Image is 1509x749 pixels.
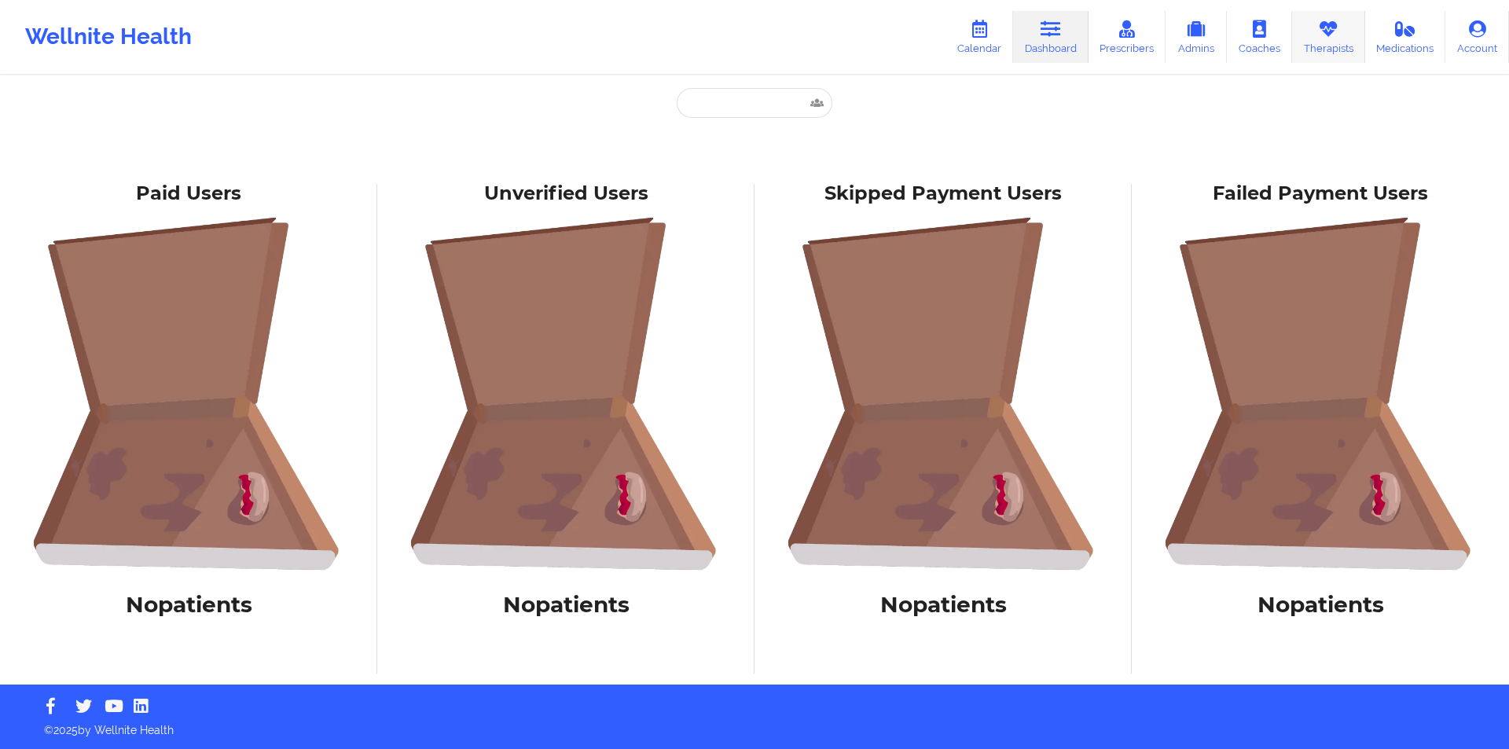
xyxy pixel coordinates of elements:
[1292,11,1365,63] a: Therapists
[388,216,743,571] img: foRBiVDZMKwAAAAASUVORK5CYII=
[11,216,366,571] img: foRBiVDZMKwAAAAASUVORK5CYII=
[1365,11,1446,63] a: Medications
[1166,11,1227,63] a: Admins
[766,590,1121,619] h1: No patients
[11,590,366,619] h1: No patients
[945,11,1013,63] a: Calendar
[766,182,1121,206] div: Skipped Payment Users
[1143,182,1498,206] div: Failed Payment Users
[11,182,366,206] div: Paid Users
[1013,11,1089,63] a: Dashboard
[1089,11,1166,63] a: Prescribers
[388,590,743,619] h1: No patients
[388,182,743,206] div: Unverified Users
[766,216,1121,571] img: foRBiVDZMKwAAAAASUVORK5CYII=
[1445,11,1509,63] a: Account
[33,711,1476,738] p: © 2025 by Wellnite Health
[1143,216,1498,571] img: foRBiVDZMKwAAAAASUVORK5CYII=
[1227,11,1292,63] a: Coaches
[1143,590,1498,619] h1: No patients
